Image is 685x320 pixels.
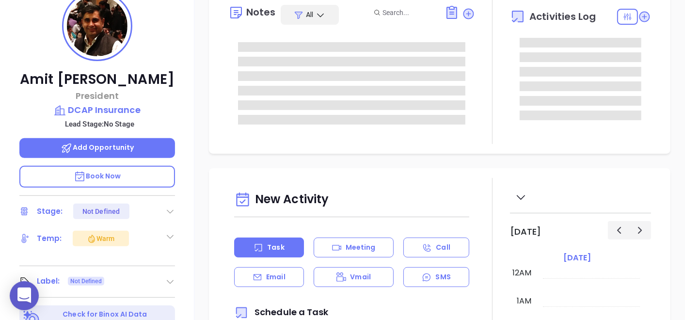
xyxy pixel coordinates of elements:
div: Stage: [37,204,63,219]
p: Task [267,242,284,253]
p: Email [266,272,286,282]
p: Call [436,242,450,253]
span: Not Defined [70,276,102,287]
div: Notes [246,7,276,17]
p: Amit [PERSON_NAME] [19,71,175,88]
a: DCAP Insurance [19,103,175,117]
div: Not Defined [82,204,120,219]
span: Add Opportunity [61,143,134,152]
p: President [19,89,175,102]
div: Temp: [37,231,62,246]
div: New Activity [234,188,469,212]
h2: [DATE] [510,226,541,237]
span: All [306,10,313,19]
p: Meeting [346,242,376,253]
p: Vmail [350,272,371,282]
p: Lead Stage: No Stage [24,118,175,130]
button: Next day [629,221,651,239]
span: Activities Log [529,12,596,21]
div: Warm [87,233,114,244]
div: Label: [37,274,60,288]
button: Previous day [608,221,630,239]
a: [DATE] [561,251,593,265]
div: 12am [510,267,533,279]
input: Search... [382,7,434,18]
span: Schedule a Task [234,306,329,318]
div: 1am [515,295,533,307]
span: Book Now [74,171,121,181]
p: SMS [436,272,451,282]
